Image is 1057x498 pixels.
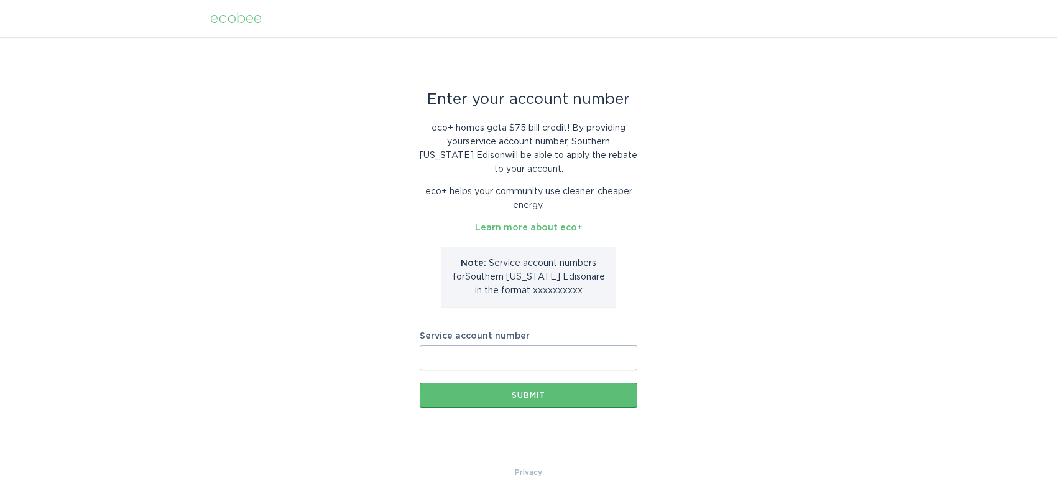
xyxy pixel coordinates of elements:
[210,12,262,26] div: ecobee
[420,185,637,212] p: eco+ helps your community use cleaner, cheaper energy.
[420,332,637,341] label: Service account number
[420,121,637,176] p: eco+ homes get a $75 bill credit ! By providing your service account number , Southern [US_STATE]...
[461,259,486,268] strong: Note:
[451,256,606,298] p: Service account number s for Southern [US_STATE] Edison are in the format xxxxxxxxxx
[515,466,542,479] a: Privacy Policy & Terms of Use
[426,392,631,399] div: Submit
[420,93,637,106] div: Enter your account number
[420,383,637,408] button: Submit
[475,223,583,232] a: Learn more about eco+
